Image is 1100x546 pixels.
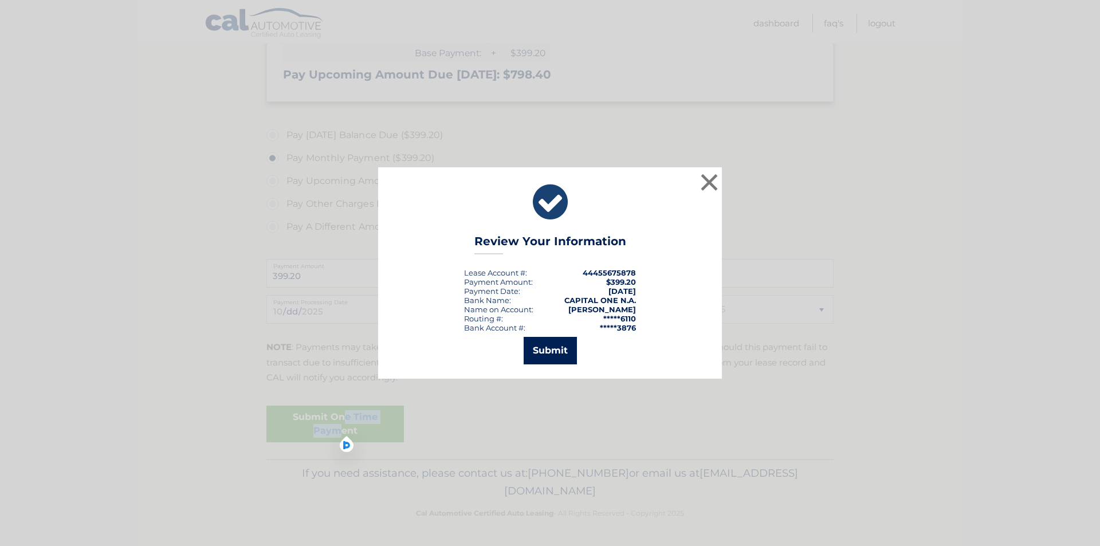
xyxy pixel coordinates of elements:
div: Lease Account #: [464,268,527,277]
div: Payment Amount: [464,277,533,286]
div: Routing #: [464,314,503,323]
div: Bank Name: [464,296,511,305]
strong: CAPITAL ONE N.A. [564,296,636,305]
div: Name on Account: [464,305,533,314]
span: Payment Date [464,286,518,296]
button: × [698,171,721,194]
div: : [464,286,520,296]
span: [DATE] [608,286,636,296]
span: $399.20 [606,277,636,286]
h3: Review Your Information [474,234,626,254]
button: Submit [524,337,577,364]
strong: 44455675878 [583,268,636,277]
strong: [PERSON_NAME] [568,305,636,314]
div: Bank Account #: [464,323,525,332]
